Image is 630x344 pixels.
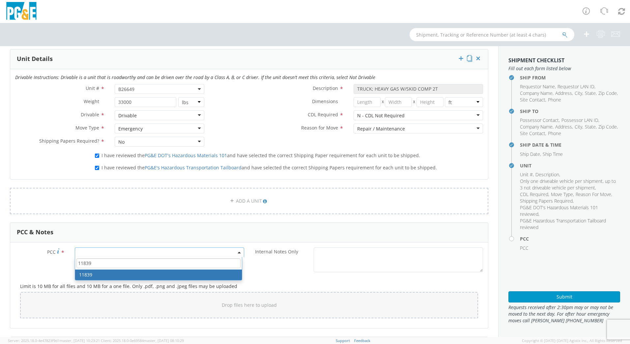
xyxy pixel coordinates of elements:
div: N - CDL Not Required [357,112,405,119]
span: Description [313,85,338,91]
span: Weight [84,98,99,104]
span: Address [555,124,572,130]
span: Unit # [520,171,533,178]
h5: Limit is 10 MB for all files and 10 MB for a one file. Only .pdf, .png and .jpeg files may be upl... [20,284,478,289]
h4: Unit [520,163,620,168]
li: , [520,171,534,178]
li: , [520,130,546,137]
li: , [555,124,573,130]
span: Site Contact [520,130,545,136]
li: , [520,198,574,204]
span: Drivable [81,111,99,118]
span: Requestor LAN ID [558,83,594,90]
input: Width [385,97,412,107]
li: , [585,90,597,97]
span: Shipping Papers Required? [39,138,99,144]
div: Repair / Maintenance [357,126,405,132]
span: Requests received after 2:30pm may or may not be moved to the next day. For after hour emergency ... [508,304,620,324]
span: B26649 [115,84,204,94]
span: PCC [520,245,529,251]
span: State [585,90,596,96]
span: CDL Required [308,111,338,118]
h4: Ship From [520,75,620,80]
span: I have reviewed the and have selected the correct Shipping Paper requirement for each unit to be ... [101,152,420,158]
span: City [575,124,582,130]
span: City [575,90,582,96]
li: , [520,90,554,97]
span: Internal Notes Only [255,248,298,255]
span: master, [DATE] 10:23:21 [60,338,100,343]
span: I have reviewed the and have selected the correct Shipping Papers requirement for each unit to be... [101,164,437,171]
a: PG&E DOT's Hazardous Materials 101 [145,152,227,158]
span: Fill out each form listed below [508,65,620,72]
input: Height [416,97,444,107]
span: Copyright © [DATE]-[DATE] Agistix Inc., All Rights Reserved [522,338,622,343]
a: ADD A UNIT [10,188,488,214]
a: Support [336,338,350,343]
span: PG&E Hazardous Transportation Tailboard reviewed [520,217,606,230]
i: Drivable Instructions: Drivable is a unit that is roadworthy and can be driven over the road by a... [15,74,375,80]
span: Company Name [520,124,553,130]
span: Shipping Papers Required [520,198,573,204]
div: Emergency [118,126,143,132]
li: , [520,191,549,198]
span: Phone [548,130,561,136]
span: master, [DATE] 08:10:29 [144,338,184,343]
span: State [585,124,596,130]
div: Drivable [118,112,137,119]
h4: Ship Date & Time [520,142,620,147]
span: Only one driveable vehicle per shipment, up to 3 not driveable vehicle per shipment [520,178,616,191]
span: Move Type [75,125,99,131]
span: Zip Code [598,90,617,96]
li: , [576,191,612,198]
li: , [520,151,541,158]
div: No [118,139,125,145]
span: PG&E DOT's Hazardous Materials 101 reviewed [520,204,598,217]
button: Submit [508,291,620,302]
span: Possessor LAN ID [561,117,598,123]
img: pge-logo-06675f144f4cfa6a6814.png [5,2,38,21]
li: , [551,191,574,198]
li: , [520,117,560,124]
li: , [575,124,583,130]
li: , [585,124,597,130]
li: , [520,124,554,130]
span: PCC [47,249,56,255]
span: CDL Required [520,191,548,197]
li: , [520,204,618,217]
h3: PCC & Notes [17,229,53,236]
span: Possessor Contact [520,117,559,123]
li: , [520,83,556,90]
li: , [561,117,599,124]
span: Zip Code [598,124,617,130]
input: Length [354,97,381,107]
a: PG&E's Hazardous Transportation Tailboard [145,164,242,171]
li: 11839 [75,270,242,280]
input: I have reviewed thePG&E DOT's Hazardous Materials 101and have selected the correct Shipping Paper... [95,154,99,158]
h4: PCC [520,236,620,241]
h4: Ship To [520,109,620,114]
span: Site Contact [520,97,545,103]
li: , [520,97,546,103]
span: X [412,97,416,107]
li: , [598,124,618,130]
input: Shipment, Tracking or Reference Number (at least 4 chars) [410,28,574,41]
span: Client: 2025.18.0-0e69584 [101,338,184,343]
li: , [520,178,618,191]
span: B26649 [118,86,201,92]
span: Move Type [551,191,573,197]
span: Dimensions [312,98,338,104]
strong: Shipment Checklist [508,57,564,64]
li: , [598,90,618,97]
li: , [575,90,583,97]
span: X [381,97,385,107]
span: Address [555,90,572,96]
span: Server: 2025.18.0-4e47823f9d1 [8,338,100,343]
span: Reason For Move [576,191,611,197]
li: , [558,83,595,90]
span: Drop files here to upload [222,302,277,308]
span: Requestor Name [520,83,555,90]
span: Description [535,171,559,178]
li: , [555,90,573,97]
span: Unit # [86,85,99,91]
